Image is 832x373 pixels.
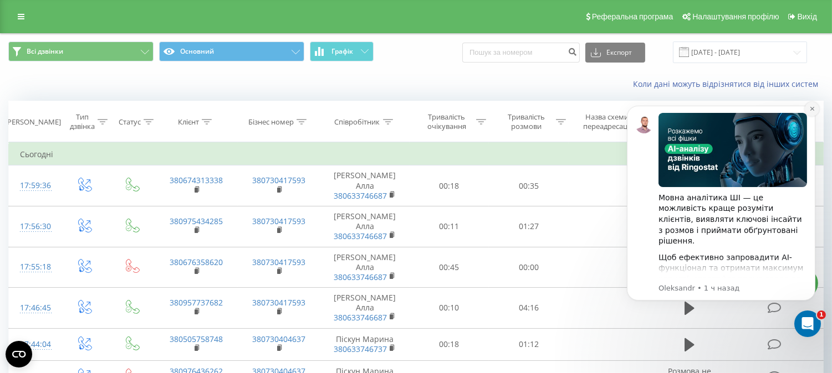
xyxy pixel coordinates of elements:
div: 17:59:36 [20,175,48,196]
td: Піскун Марина [320,328,410,360]
div: Бізнес номер [248,117,294,127]
a: 380975434285 [170,216,223,226]
button: Графік [310,42,374,61]
a: 380730404637 [252,334,305,344]
a: 380633746687 [334,231,387,241]
button: Всі дзвінки [8,42,154,61]
a: 380633746737 [334,344,387,354]
a: 380505758748 [170,334,223,344]
td: [PERSON_NAME] Алла [320,247,410,288]
td: [PERSON_NAME] Алла [320,165,410,206]
input: Пошук за номером [462,43,580,63]
a: 380730417593 [252,297,305,308]
td: 00:45 [410,247,489,288]
td: 01:27 [489,206,569,247]
div: 17:46:45 [20,297,48,319]
div: Тип дзвінка [69,112,95,131]
div: Клієнт [178,117,199,127]
td: 00:00 [489,247,569,288]
a: 380676358620 [170,257,223,267]
div: 17:55:18 [20,256,48,278]
a: 380633746687 [334,312,387,323]
td: [PERSON_NAME] Алла [320,206,410,247]
td: Сьогодні [9,143,824,165]
button: Експорт [585,43,645,63]
div: Тривалість розмови [499,112,553,131]
a: 380674313338 [170,175,223,185]
div: 17:56:30 [20,216,48,237]
iframe: Intercom live chat [794,310,821,337]
iframe: Intercom notifications сообщение [610,89,832,343]
div: Тривалість очікування [420,112,474,131]
td: 01:12 [489,328,569,360]
td: 00:11 [410,206,489,247]
span: 1 [817,310,826,319]
span: Реферальна програма [592,12,673,21]
a: Коли дані можуть відрізнятися вiд інших систем [633,79,824,89]
div: Статус [119,117,141,127]
td: 00:35 [489,165,569,206]
div: 17:44:04 [20,334,48,355]
div: Співробітник [335,117,380,127]
button: Open CMP widget [6,341,32,367]
td: 00:18 [410,328,489,360]
div: [PERSON_NAME] [5,117,61,127]
a: 380633746687 [334,272,387,282]
a: 380633746687 [334,190,387,201]
a: 380730417593 [252,257,305,267]
td: 00:18 [410,165,489,206]
button: Основний [159,42,304,61]
td: [PERSON_NAME] Алла [320,288,410,329]
a: 380957737682 [170,297,223,308]
a: 380730417593 [252,216,305,226]
a: 380730417593 [252,175,305,185]
td: 00:10 [410,288,489,329]
span: Всі дзвінки [27,47,63,56]
td: 04:16 [489,288,569,329]
div: Назва схеми переадресації [579,112,636,131]
span: Вихід [798,12,817,21]
span: Графік [331,48,353,55]
span: Налаштування профілю [692,12,779,21]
